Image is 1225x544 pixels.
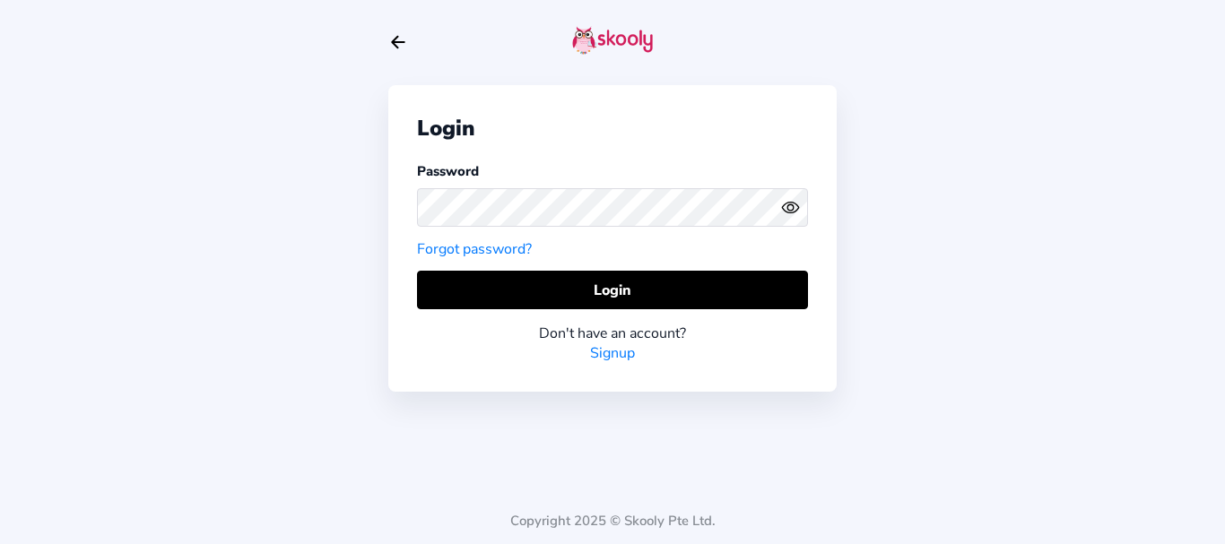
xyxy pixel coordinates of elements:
a: Forgot password? [417,239,532,259]
a: Signup [590,343,635,363]
div: Don't have an account? [417,324,808,343]
div: Login [417,114,808,142]
button: arrow back outline [388,32,408,52]
ion-icon: eye outline [781,198,800,217]
label: Password [417,162,479,180]
button: eye outlineeye off outline [781,198,808,217]
img: skooly-logo.png [572,26,653,55]
button: Login [417,271,808,309]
